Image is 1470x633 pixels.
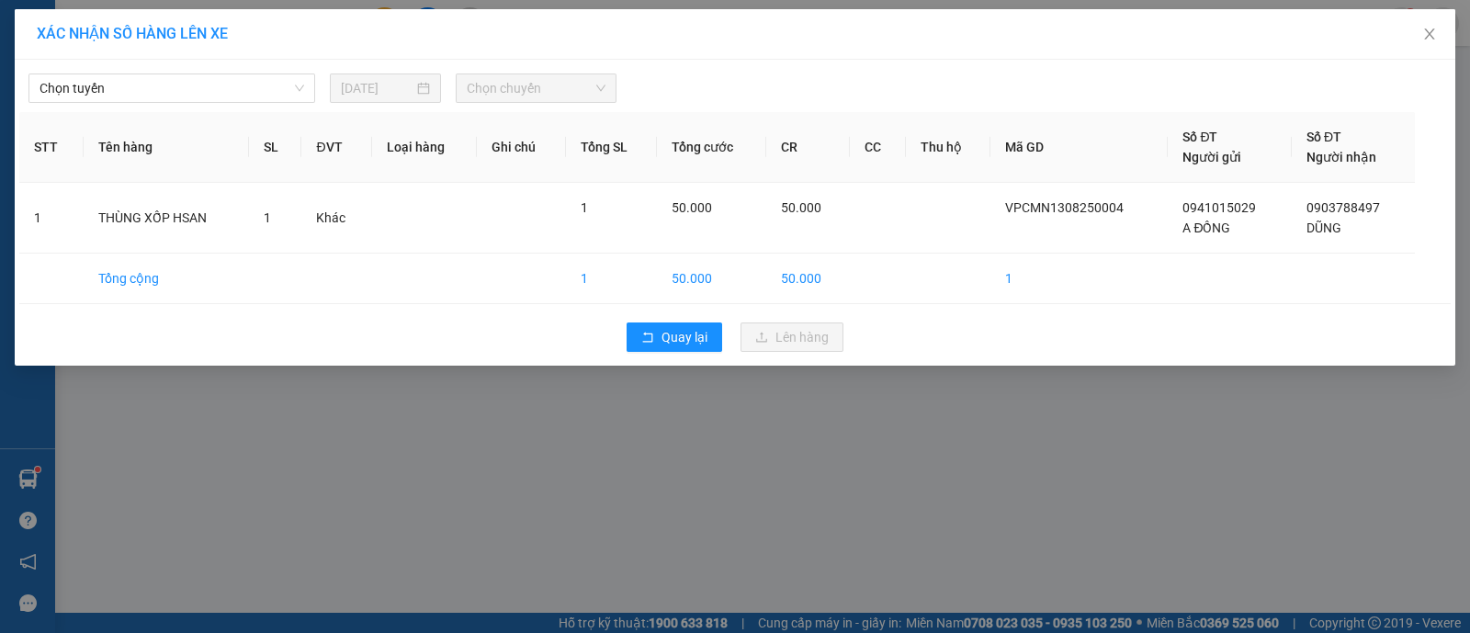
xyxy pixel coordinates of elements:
[850,112,905,183] th: CC
[1306,200,1380,215] span: 0903788497
[84,254,249,304] td: Tổng cộng
[19,112,84,183] th: STT
[566,112,658,183] th: Tổng SL
[84,112,249,183] th: Tên hàng
[37,25,228,42] span: XÁC NHẬN SỐ HÀNG LÊN XE
[766,254,850,304] td: 50.000
[1306,220,1341,235] span: DŨNG
[40,74,304,102] span: Chọn tuyến
[1005,200,1124,215] span: VPCMN1308250004
[9,9,266,78] li: Nam Hải Limousine
[661,327,707,347] span: Quay lại
[990,254,1168,304] td: 1
[9,99,127,119] li: VP VP chợ Mũi Né
[627,322,722,352] button: rollbackQuay lại
[301,183,372,254] td: Khác
[657,112,766,183] th: Tổng cước
[1306,130,1341,144] span: Số ĐT
[1182,150,1241,164] span: Người gửi
[477,112,565,183] th: Ghi chú
[990,112,1168,183] th: Mã GD
[1182,200,1256,215] span: 0941015029
[9,9,73,73] img: logo.jpg
[301,112,372,183] th: ĐVT
[641,331,654,345] span: rollback
[467,74,605,102] span: Chọn chuyến
[657,254,766,304] td: 50.000
[249,112,302,183] th: SL
[766,112,850,183] th: CR
[84,183,249,254] td: THÙNG XỐP HSAN
[672,200,712,215] span: 50.000
[9,123,22,136] span: environment
[566,254,658,304] td: 1
[1182,130,1217,144] span: Số ĐT
[581,200,588,215] span: 1
[1306,150,1376,164] span: Người nhận
[906,112,990,183] th: Thu hộ
[341,78,413,98] input: 13/08/2025
[781,200,821,215] span: 50.000
[741,322,843,352] button: uploadLên hàng
[372,112,477,183] th: Loại hàng
[264,210,271,225] span: 1
[19,183,84,254] td: 1
[1422,27,1437,41] span: close
[1404,9,1455,61] button: Close
[1182,220,1230,235] span: A ĐỒNG
[127,99,244,160] li: VP VP [PERSON_NAME] Lão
